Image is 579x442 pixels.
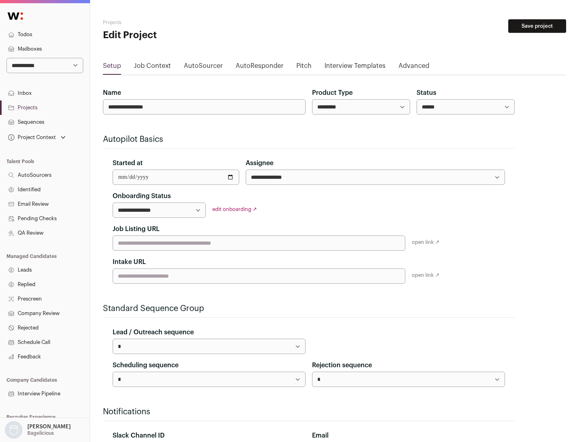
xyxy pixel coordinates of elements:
[236,61,283,74] a: AutoResponder
[398,61,429,74] a: Advanced
[103,134,515,145] h2: Autopilot Basics
[296,61,312,74] a: Pitch
[103,406,515,417] h2: Notifications
[3,421,72,439] button: Open dropdown
[417,88,436,98] label: Status
[312,88,353,98] label: Product Type
[113,327,194,337] label: Lead / Outreach sequence
[27,430,54,436] p: Bagelicious
[324,61,386,74] a: Interview Templates
[103,303,515,314] h2: Standard Sequence Group
[113,257,146,267] label: Intake URL
[103,19,257,26] h2: Projects
[103,88,121,98] label: Name
[134,61,171,74] a: Job Context
[113,431,164,440] label: Slack Channel ID
[312,431,505,440] div: Email
[312,360,372,370] label: Rejection sequence
[103,61,121,74] a: Setup
[113,360,179,370] label: Scheduling sequence
[113,224,160,234] label: Job Listing URL
[508,19,566,33] button: Save project
[103,29,257,42] h1: Edit Project
[212,207,257,212] a: edit onboarding ↗
[27,424,71,430] p: [PERSON_NAME]
[246,158,273,168] label: Assignee
[113,158,143,168] label: Started at
[6,132,67,143] button: Open dropdown
[3,8,27,24] img: Wellfound
[5,421,23,439] img: nopic.png
[113,191,171,201] label: Onboarding Status
[184,61,223,74] a: AutoSourcer
[6,134,56,141] div: Project Context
